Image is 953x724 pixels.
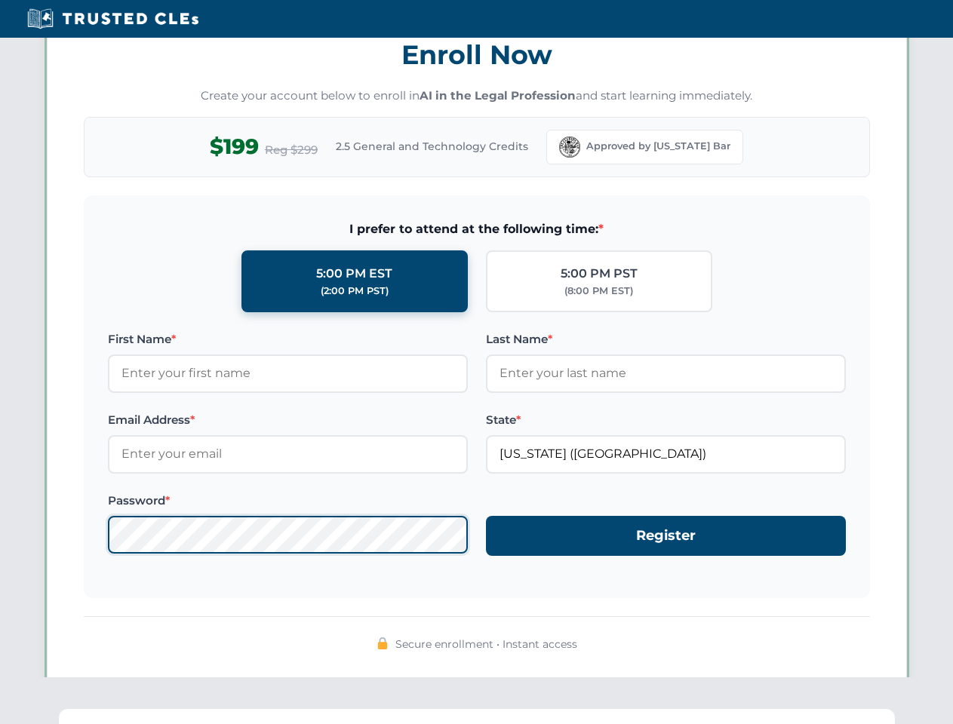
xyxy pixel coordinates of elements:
[316,264,392,284] div: 5:00 PM EST
[486,411,846,429] label: State
[377,637,389,649] img: 🔒
[210,130,259,164] span: $199
[559,137,580,158] img: Florida Bar
[108,492,468,510] label: Password
[84,87,870,105] p: Create your account below to enroll in and start learning immediately.
[486,354,846,392] input: Enter your last name
[486,435,846,473] input: Florida (FL)
[108,435,468,473] input: Enter your email
[561,264,638,284] div: 5:00 PM PST
[108,411,468,429] label: Email Address
[486,330,846,348] label: Last Name
[265,141,318,159] span: Reg $299
[586,139,730,154] span: Approved by [US_STATE] Bar
[108,330,468,348] label: First Name
[84,31,870,78] h3: Enroll Now
[420,88,576,103] strong: AI in the Legal Profession
[564,284,633,299] div: (8:00 PM EST)
[108,354,468,392] input: Enter your first name
[336,138,528,155] span: 2.5 General and Technology Credits
[23,8,203,30] img: Trusted CLEs
[321,284,389,299] div: (2:00 PM PST)
[108,219,846,239] span: I prefer to attend at the following time:
[395,636,577,652] span: Secure enrollment • Instant access
[486,516,846,556] button: Register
